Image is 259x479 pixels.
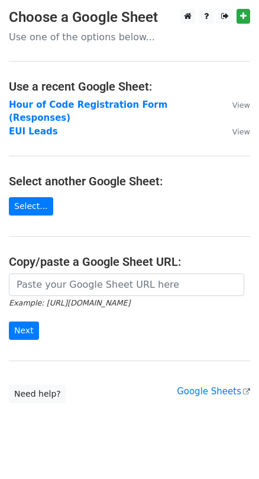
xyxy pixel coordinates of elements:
[232,127,250,136] small: View
[9,174,250,188] h4: Select another Google Sheet:
[9,99,167,124] a: Hour of Code Registration Form (Responses)
[177,386,250,397] a: Google Sheets
[221,99,250,110] a: View
[9,126,58,137] a: EUI Leads
[9,197,53,216] a: Select...
[9,31,250,43] p: Use one of the options below...
[9,385,66,403] a: Need help?
[9,322,39,340] input: Next
[9,274,244,296] input: Paste your Google Sheet URL here
[9,9,250,26] h3: Choose a Google Sheet
[9,255,250,269] h4: Copy/paste a Google Sheet URL:
[9,79,250,94] h4: Use a recent Google Sheet:
[221,126,250,137] a: View
[232,101,250,110] small: View
[9,298,130,307] small: Example: [URL][DOMAIN_NAME]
